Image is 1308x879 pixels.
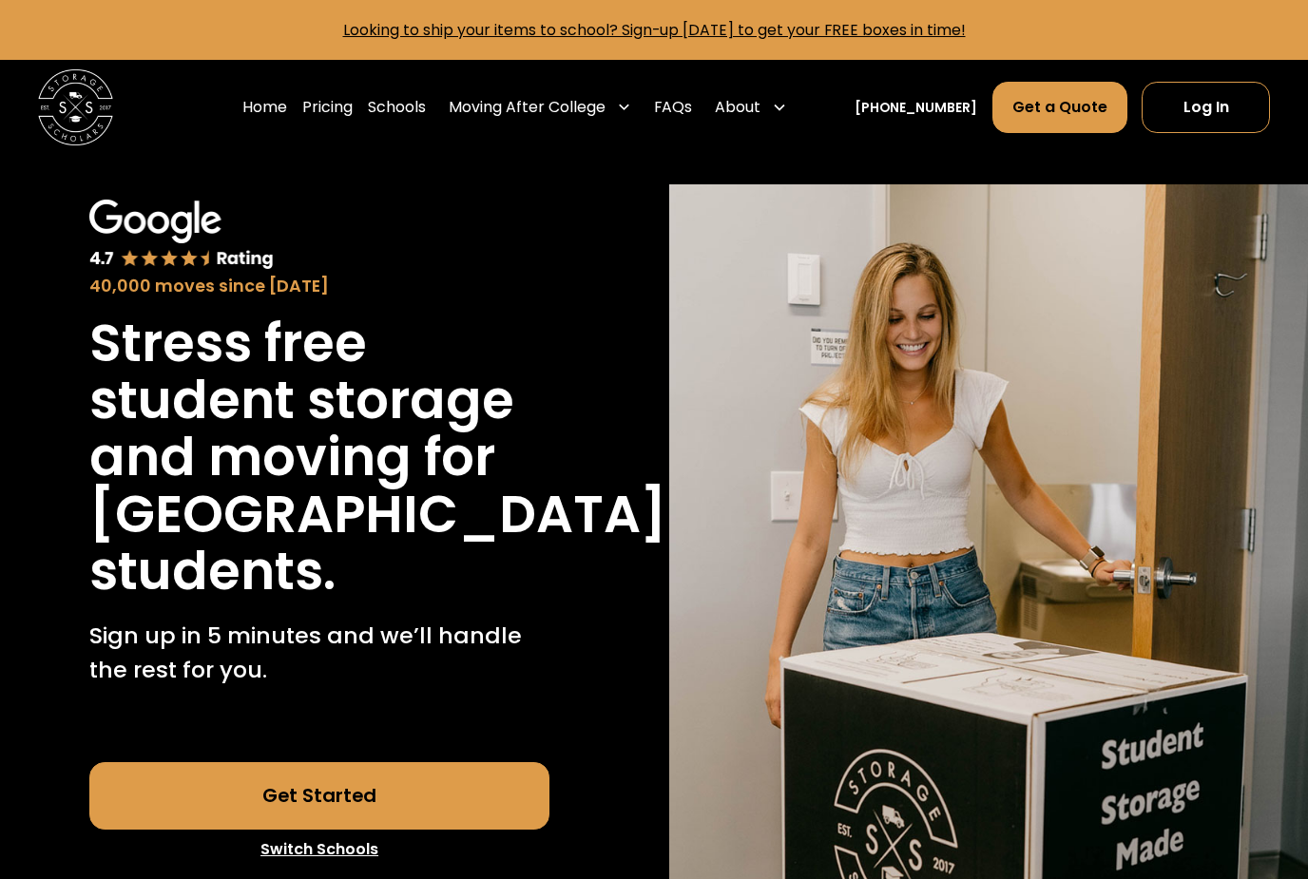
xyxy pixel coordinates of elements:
[89,830,549,869] a: Switch Schools
[441,81,640,134] div: Moving After College
[89,762,549,830] a: Get Started
[449,96,606,119] div: Moving After College
[89,274,549,299] div: 40,000 moves since [DATE]
[855,98,977,118] a: [PHONE_NUMBER]
[89,486,666,543] h1: [GEOGRAPHIC_DATA]
[38,69,113,144] img: Storage Scholars main logo
[992,82,1127,133] a: Get a Quote
[38,69,113,144] a: home
[368,81,426,134] a: Schools
[89,619,549,686] p: Sign up in 5 minutes and we’ll handle the rest for you.
[89,543,336,600] h1: students.
[343,19,966,41] a: Looking to ship your items to school? Sign-up [DATE] to get your FREE boxes in time!
[1142,82,1270,133] a: Log In
[89,315,549,486] h1: Stress free student storage and moving for
[654,81,692,134] a: FAQs
[242,81,287,134] a: Home
[715,96,760,119] div: About
[302,81,353,134] a: Pricing
[707,81,795,134] div: About
[89,200,274,270] img: Google 4.7 star rating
